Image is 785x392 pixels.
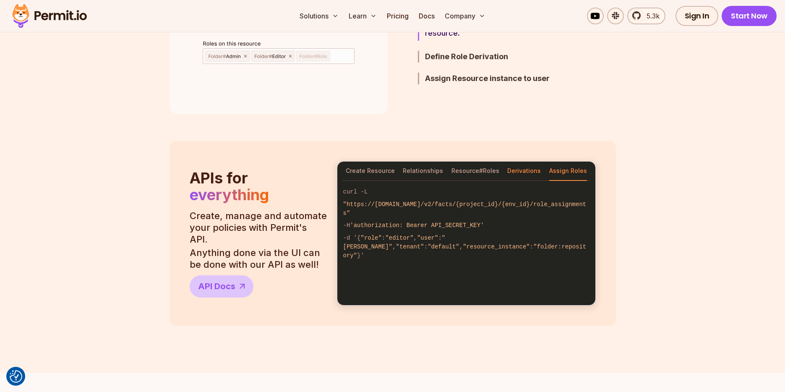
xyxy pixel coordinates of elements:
[428,243,459,250] span: "default"
[396,243,424,250] span: "tenant"
[8,2,91,30] img: Permit logo
[296,8,342,24] button: Solutions
[337,232,595,261] code: -d '{ : , : , : , : }'
[190,210,327,245] p: Create, manage and automate your policies with Permit's API.
[190,169,248,187] span: APIs for
[418,73,571,84] button: Assign Resource instance to user
[425,73,571,84] h3: Assign Resource instance to user
[345,8,380,24] button: Learn
[337,220,595,232] code: -H
[507,162,541,181] button: Derivations
[418,51,571,63] button: Define Role Derivation
[343,235,446,250] span: "[PERSON_NAME]"
[343,243,587,259] span: "folder:repository"
[451,162,499,181] button: Resource#Roles
[190,247,327,270] p: Anything done via the UI can be done with our API as well!
[383,8,412,24] a: Pricing
[441,8,489,24] button: Company
[343,201,587,217] span: "https://[DOMAIN_NAME]/v2/facts/{project_id}/{env_id}/role_assignments"
[642,11,660,21] span: 5.3k
[403,162,443,181] button: Relationships
[361,235,382,241] span: "role"
[10,370,22,383] button: Consent Preferences
[415,8,438,24] a: Docs
[722,6,777,26] a: Start Now
[549,162,587,181] button: Assign Roles
[190,275,253,298] a: API Docs
[190,186,269,204] span: everything
[627,8,665,24] a: 5.3k
[346,162,395,181] button: Create Resource
[350,222,484,229] span: 'authorization: Bearer API_SECRET_KEY'
[675,6,719,26] a: Sign In
[385,235,413,241] span: "editor"
[417,235,438,241] span: "user"
[198,280,235,292] span: API Docs
[337,186,595,198] code: curl -L
[463,243,530,250] span: "resource_instance"
[10,370,22,383] img: Revisit consent button
[425,51,571,63] h3: Define Role Derivation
